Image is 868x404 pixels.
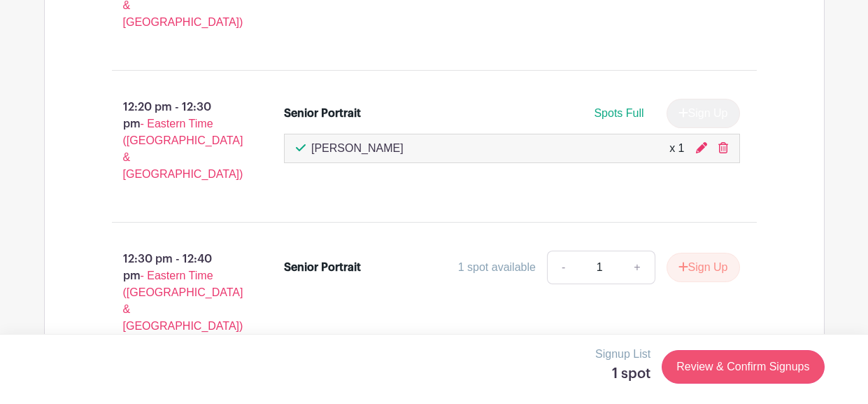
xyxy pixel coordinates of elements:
div: Senior Portrait [284,105,361,122]
div: 1 spot available [458,259,536,276]
p: [PERSON_NAME] [311,140,404,157]
button: Sign Up [667,253,740,282]
span: - Eastern Time ([GEOGRAPHIC_DATA] & [GEOGRAPHIC_DATA]) [123,118,243,180]
p: 12:30 pm - 12:40 pm [90,245,262,340]
span: - Eastern Time ([GEOGRAPHIC_DATA] & [GEOGRAPHIC_DATA]) [123,270,243,332]
h5: 1 spot [595,365,650,382]
span: Spots Full [594,107,643,119]
a: - [547,251,579,284]
a: Review & Confirm Signups [662,350,824,384]
p: Signup List [595,346,650,363]
p: 12:20 pm - 12:30 pm [90,93,262,188]
div: x 1 [669,140,684,157]
a: + [620,251,655,284]
div: Senior Portrait [284,259,361,276]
